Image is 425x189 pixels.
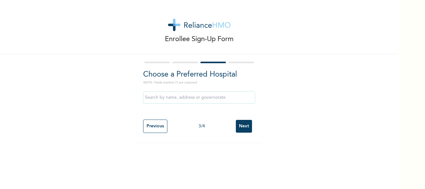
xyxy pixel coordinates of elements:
input: Next [236,120,252,133]
input: Previous [143,120,167,133]
p: Enrollee Sign-Up Form [165,34,234,45]
h2: Choose a Preferred Hospital [143,69,255,80]
p: NOTE: Fields marked (*) are required [143,80,255,85]
img: logo [168,19,231,31]
div: 3 / 4 [167,123,236,130]
input: Search by name, address or governorate [143,91,255,104]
